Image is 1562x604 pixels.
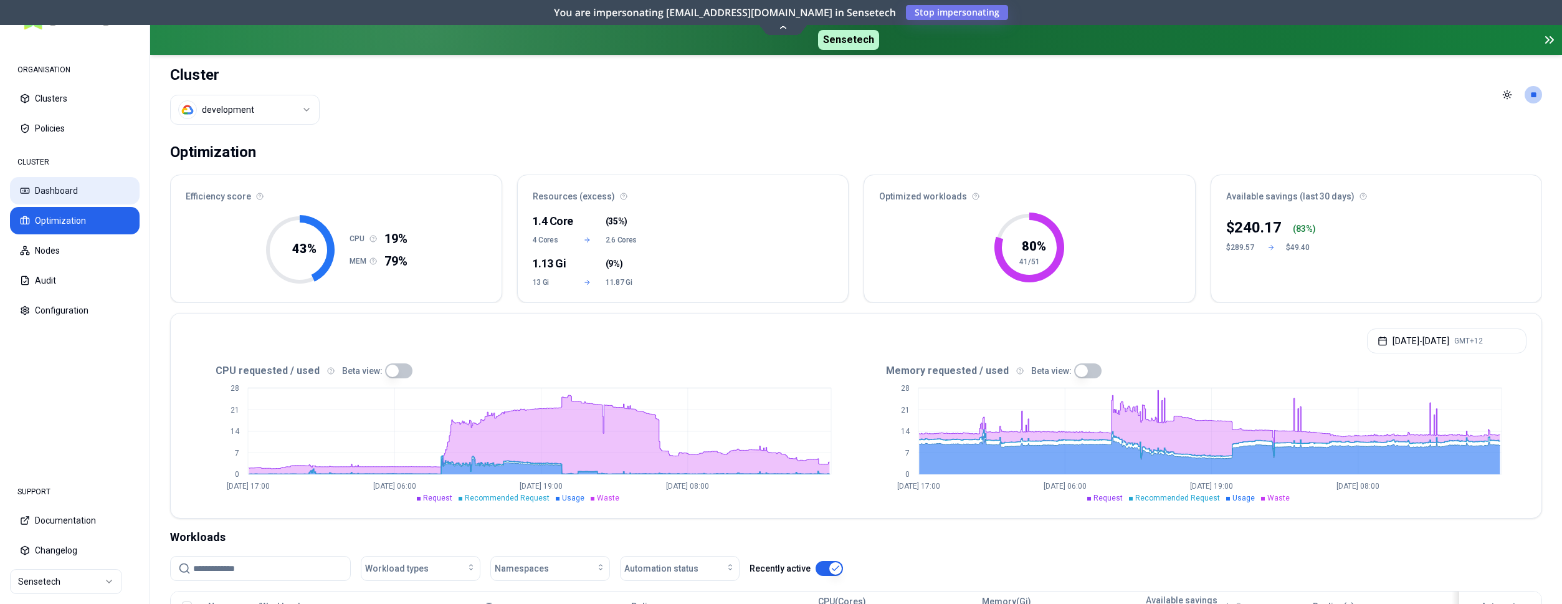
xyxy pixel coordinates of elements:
[465,494,550,502] span: Recommended Request
[901,427,910,436] tspan: 14
[620,556,740,581] button: Automation status
[1232,494,1255,502] span: Usage
[231,384,239,393] tspan: 28
[490,556,610,581] button: Namespaces
[227,482,270,491] tspan: [DATE] 17:00
[520,482,563,491] tspan: [DATE] 19:00
[171,175,502,210] div: Efficiency score
[1031,367,1072,375] label: Beta view:
[666,482,709,491] tspan: [DATE] 08:00
[342,367,383,375] label: Beta view:
[10,507,140,534] button: Documentation
[1454,336,1483,346] span: GMT+12
[170,95,320,125] button: Select a value
[10,267,140,294] button: Audit
[231,427,240,436] tspan: 14
[597,494,619,502] span: Waste
[1044,482,1087,491] tspan: [DATE] 06:00
[10,537,140,564] button: Changelog
[1226,242,1256,252] div: $289.57
[608,257,619,270] span: 9%
[533,235,569,245] span: 4 Cores
[1019,257,1040,266] tspan: 41/51
[1296,223,1306,235] p: 83
[231,406,239,415] tspan: 21
[235,449,239,458] tspan: 7
[202,103,254,116] div: development
[905,449,910,458] tspan: 7
[350,234,369,244] h1: CPU
[292,241,316,256] tspan: 43 %
[10,207,140,234] button: Optimization
[350,256,369,266] h1: MEM
[1267,494,1290,502] span: Waste
[606,235,642,245] span: 2.6 Cores
[384,252,407,270] span: 79%
[1234,218,1282,237] p: 240.17
[901,406,910,415] tspan: 21
[606,215,627,228] span: ( )
[533,255,569,272] div: 1.13 Gi
[818,30,879,50] span: Sensetech
[864,175,1195,210] div: Optimized workloads
[235,470,239,479] tspan: 0
[1022,239,1046,254] tspan: 80 %
[750,564,811,573] label: Recently active
[10,237,140,264] button: Nodes
[562,494,584,502] span: Usage
[495,562,549,575] span: Namespaces
[624,562,698,575] span: Automation status
[1286,242,1316,252] div: $49.40
[1293,223,1316,235] div: ( %)
[1093,494,1123,502] span: Request
[10,57,140,82] div: ORGANISATION
[365,562,429,575] span: Workload types
[608,215,624,228] span: 35%
[10,177,140,204] button: Dashboard
[10,479,140,504] div: SUPPORT
[533,213,569,230] div: 1.4 Core
[384,230,407,247] span: 19%
[1135,494,1220,502] span: Recommended Request
[423,494,452,502] span: Request
[905,470,910,479] tspan: 0
[518,175,849,210] div: Resources (excess)
[170,140,256,165] div: Optimization
[10,150,140,175] div: CLUSTER
[1336,482,1379,491] tspan: [DATE] 08:00
[361,556,480,581] button: Workload types
[186,363,856,378] div: CPU requested / used
[10,85,140,112] button: Clusters
[1211,175,1542,210] div: Available savings (last 30 days)
[373,482,416,491] tspan: [DATE] 06:00
[606,277,642,287] span: 11.87 Gi
[1190,482,1233,491] tspan: [DATE] 19:00
[181,103,194,116] img: gcp
[856,363,1526,378] div: Memory requested / used
[533,277,569,287] span: 13 Gi
[901,384,910,393] tspan: 28
[10,115,140,142] button: Policies
[170,529,1542,546] div: Workloads
[606,257,622,270] span: ( )
[170,65,320,85] h1: Cluster
[1226,218,1282,237] div: $
[897,482,940,491] tspan: [DATE] 17:00
[10,297,140,324] button: Configuration
[1367,328,1526,353] button: [DATE]-[DATE]GMT+12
